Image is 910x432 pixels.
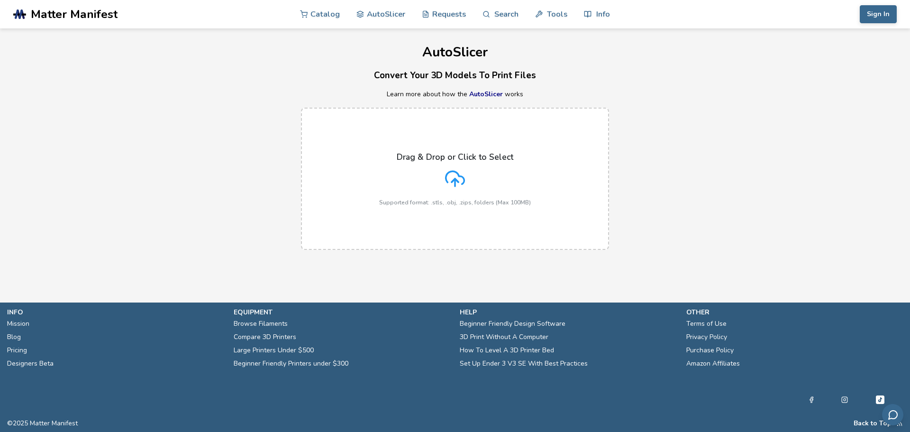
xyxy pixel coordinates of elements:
a: Terms of Use [686,317,727,331]
a: Beginner Friendly Printers under $300 [234,357,348,370]
a: Instagram [841,394,848,405]
p: Supported format: .stls, .obj, .zips, folders (Max 100MB) [379,199,531,206]
a: How To Level A 3D Printer Bed [460,344,554,357]
span: © 2025 Matter Manifest [7,420,78,427]
a: Compare 3D Printers [234,331,296,344]
a: Purchase Policy [686,344,734,357]
a: Privacy Policy [686,331,727,344]
a: RSS Feed [896,420,903,427]
a: Designers Beta [7,357,54,370]
a: AutoSlicer [469,90,503,99]
a: Beginner Friendly Design Software [460,317,565,331]
p: other [686,307,903,317]
a: Large Printers Under $500 [234,344,314,357]
a: Pricing [7,344,27,357]
a: 3D Print Without A Computer [460,331,548,344]
p: equipment [234,307,451,317]
p: info [7,307,224,317]
a: Blog [7,331,21,344]
a: Set Up Ender 3 V3 SE With Best Practices [460,357,588,370]
button: Send feedback via email [882,404,903,425]
a: Mission [7,317,29,331]
p: help [460,307,677,317]
p: Drag & Drop or Click to Select [397,152,513,162]
button: Sign In [860,5,897,23]
a: Tiktok [874,394,886,405]
a: Facebook [808,394,815,405]
a: Browse Filaments [234,317,288,331]
span: Matter Manifest [31,8,118,21]
a: Amazon Affiliates [686,357,740,370]
button: Back to Top [854,420,892,427]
